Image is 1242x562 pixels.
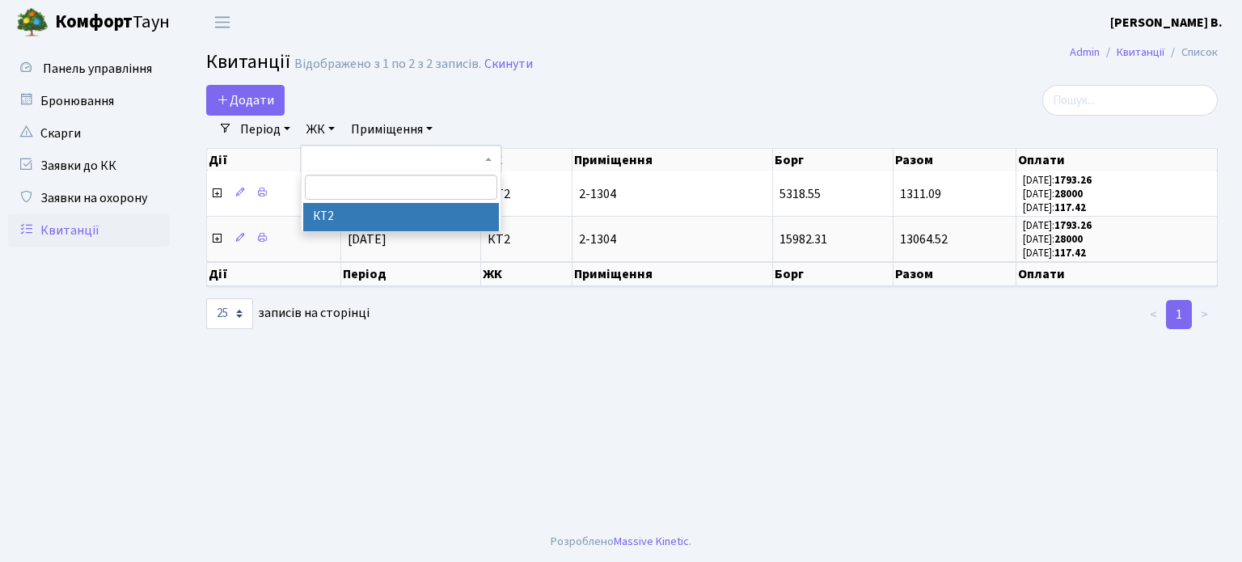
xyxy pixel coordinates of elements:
button: Переключити навігацію [202,9,243,36]
span: 2-1304 [579,233,765,246]
th: Оплати [1016,149,1218,171]
small: [DATE]: [1023,173,1092,188]
b: [PERSON_NAME] В. [1110,14,1223,32]
a: Massive Kinetic [614,533,689,550]
nav: breadcrumb [1046,36,1242,70]
a: Скинути [484,57,533,72]
span: КТ2 [488,233,565,246]
span: 13064.52 [900,230,948,248]
a: Заявки до КК [8,150,170,182]
div: Відображено з 1 по 2 з 2 записів. [294,57,481,72]
label: записів на сторінці [206,298,370,329]
b: 28000 [1054,187,1083,201]
a: Приміщення [344,116,439,143]
th: Разом [893,149,1016,171]
th: Дії [207,262,341,286]
b: 117.42 [1054,201,1086,215]
b: 117.42 [1054,246,1086,260]
a: Бронювання [8,85,170,117]
li: КТ2 [303,203,499,231]
select: записів на сторінці [206,298,253,329]
span: КТ2 [488,188,565,201]
div: Розроблено . [551,533,691,551]
a: Квитанції [8,214,170,247]
span: Додати [217,91,274,109]
a: Admin [1070,44,1100,61]
small: [DATE]: [1023,218,1092,233]
a: 1 [1166,300,1192,329]
th: Борг [773,149,894,171]
th: Разом [893,262,1016,286]
small: [DATE]: [1023,232,1083,247]
a: ЖК [300,116,341,143]
b: Комфорт [55,9,133,35]
small: [DATE]: [1023,201,1086,215]
a: Скарги [8,117,170,150]
a: Заявки на охорону [8,182,170,214]
th: ЖК [481,262,572,286]
b: 1793.26 [1054,218,1092,233]
b: 1793.26 [1054,173,1092,188]
a: Панель управління [8,53,170,85]
th: Приміщення [572,149,772,171]
a: [PERSON_NAME] В. [1110,13,1223,32]
span: 2-1304 [579,188,765,201]
span: 1311.09 [900,185,941,203]
th: Оплати [1016,262,1218,286]
th: ЖК [481,149,572,171]
b: 28000 [1054,232,1083,247]
a: Період [234,116,297,143]
th: Період [341,262,481,286]
span: Таун [55,9,170,36]
span: Панель управління [43,60,152,78]
span: 5318.55 [779,185,821,203]
th: Дії [207,149,341,171]
span: 15982.31 [779,230,827,248]
img: logo.png [16,6,49,39]
li: Список [1164,44,1218,61]
span: [DATE] [348,230,387,248]
input: Пошук... [1042,85,1218,116]
th: Борг [773,262,894,286]
a: Додати [206,85,285,116]
th: Приміщення [572,262,772,286]
a: Квитанції [1117,44,1164,61]
small: [DATE]: [1023,246,1086,260]
small: [DATE]: [1023,187,1083,201]
span: Квитанції [206,48,290,76]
